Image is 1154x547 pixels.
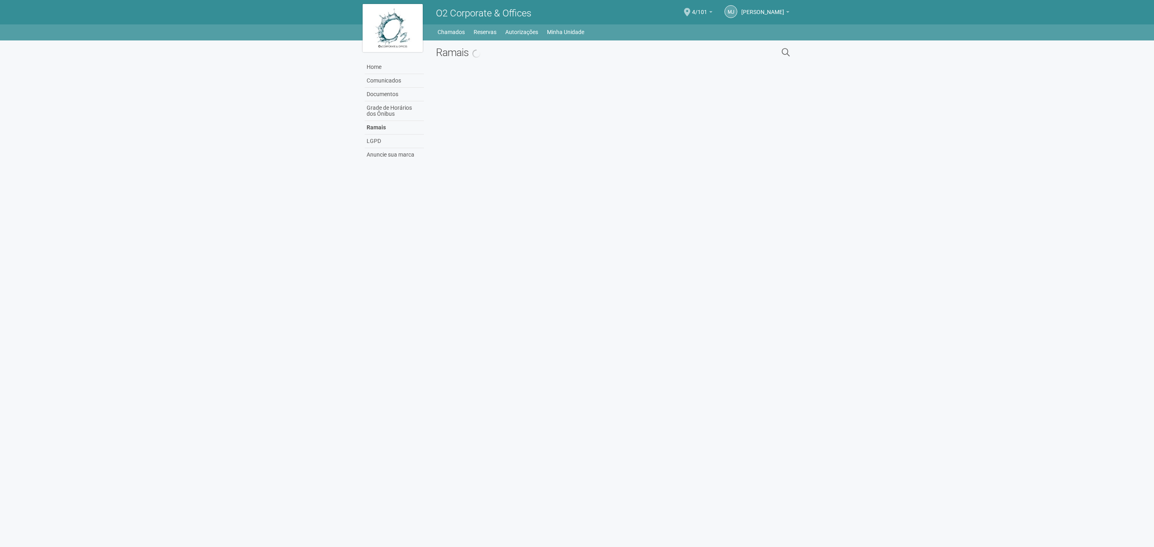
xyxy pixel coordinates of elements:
a: Minha Unidade [547,26,584,38]
a: LGPD [365,135,424,148]
a: Grade de Horários dos Ônibus [365,101,424,121]
a: Ramais [365,121,424,135]
a: Reservas [474,26,496,38]
a: Anuncie sua marca [365,148,424,161]
img: logo.jpg [363,4,423,52]
span: Marcelle Junqueiro [741,1,784,15]
img: spinner.png [471,48,482,59]
a: Home [365,60,424,74]
h2: Ramais [436,46,699,58]
a: [PERSON_NAME] [741,10,789,16]
a: Autorizações [505,26,538,38]
a: Documentos [365,88,424,101]
span: 4/101 [692,1,707,15]
a: MJ [724,5,737,18]
a: Comunicados [365,74,424,88]
span: O2 Corporate & Offices [436,8,531,19]
a: 4/101 [692,10,712,16]
a: Chamados [438,26,465,38]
